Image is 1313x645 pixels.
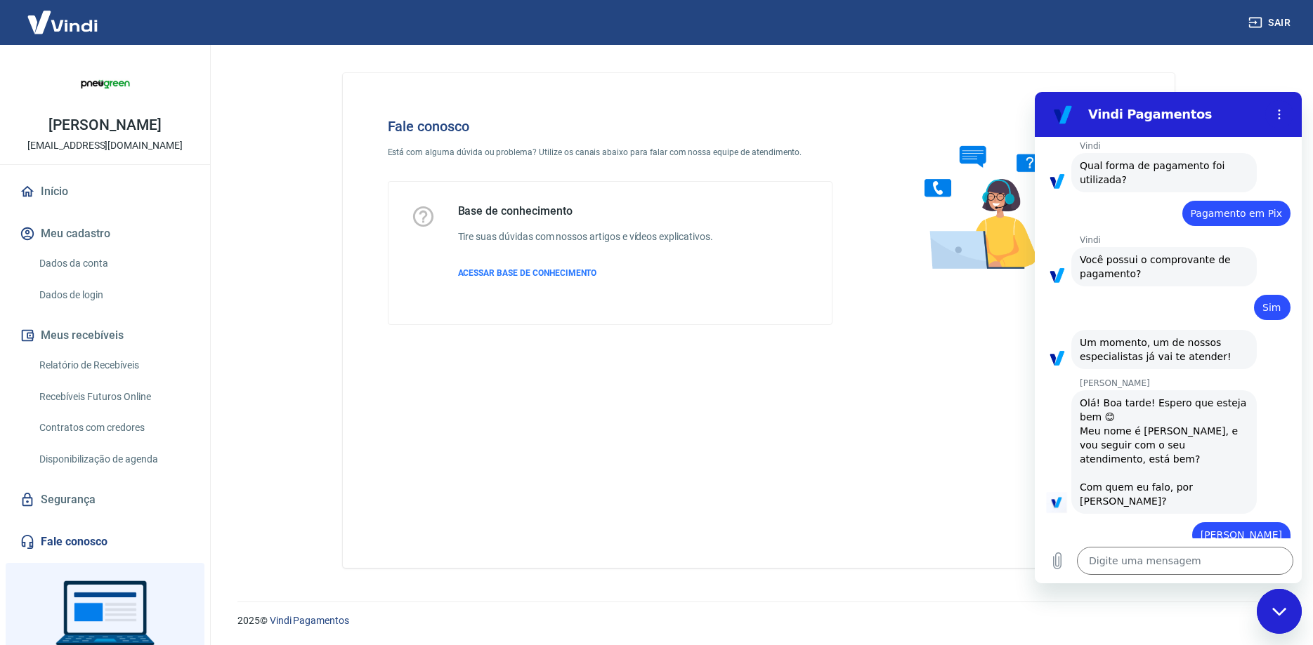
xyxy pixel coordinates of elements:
[1257,589,1302,634] iframe: Botão para abrir a janela de mensagens, conversa em andamento
[17,176,193,207] a: Início
[48,118,161,133] p: [PERSON_NAME]
[34,351,193,380] a: Relatório de Recebíveis
[27,138,183,153] p: [EMAIL_ADDRESS][DOMAIN_NAME]
[34,413,193,442] a: Contratos com credores
[1035,92,1302,583] iframe: Janela de mensagens
[458,267,713,279] a: ACESSAR BASE DE CONHECIMENTO
[1246,10,1296,36] button: Sair
[77,56,133,112] img: 36b89f49-da00-4180-b331-94a16d7a18d9.jpeg
[34,249,193,278] a: Dados da conta
[388,146,833,159] p: Está com alguma dúvida ou problema? Utilize os canais abaixo para falar com nossa equipe de atend...
[458,268,597,278] span: ACESSAR BASE DE CONHECIMENTO
[34,445,193,474] a: Disponibilização de agenda
[458,204,713,218] h5: Base de conhecimento
[237,613,1279,628] p: 2025 ©
[896,95,1110,283] img: Fale conosco
[458,230,713,244] h6: Tire suas dúvidas com nossos artigos e vídeos explicativos.
[17,218,193,249] button: Meu cadastro
[17,526,193,557] a: Fale conosco
[34,383,193,411] a: Recebíveis Futuros Online
[17,1,108,44] img: Vindi
[17,484,193,515] a: Segurança
[34,281,193,310] a: Dados de login
[17,320,193,351] button: Meus recebíveis
[388,118,833,135] h4: Fale conosco
[270,615,349,626] a: Vindi Pagamentos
